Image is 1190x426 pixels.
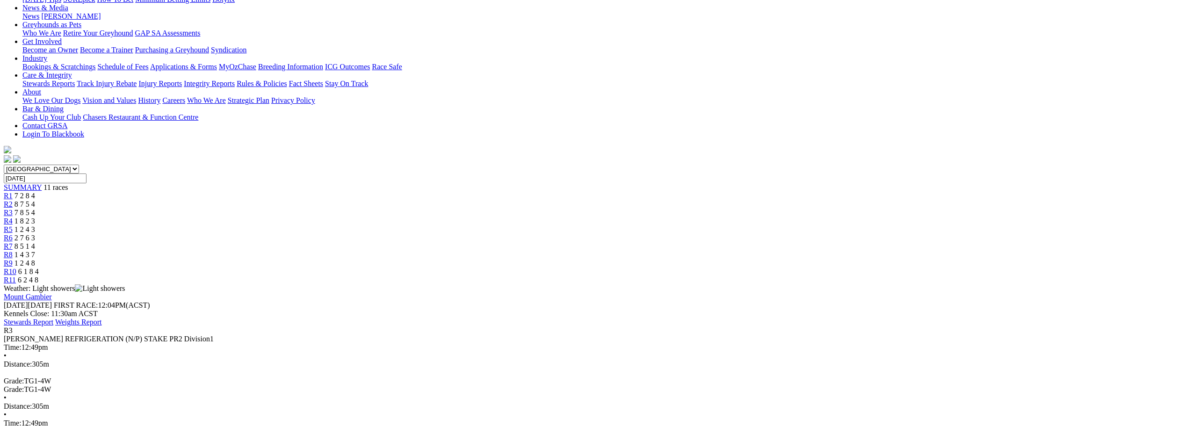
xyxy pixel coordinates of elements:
[22,130,84,138] a: Login To Blackbook
[22,63,95,71] a: Bookings & Scratchings
[372,63,402,71] a: Race Safe
[22,29,1186,37] div: Greyhounds as Pets
[237,79,287,87] a: Rules & Policies
[187,96,226,104] a: Who We Are
[82,96,136,104] a: Vision and Values
[80,46,133,54] a: Become a Trainer
[4,411,7,419] span: •
[4,155,11,163] img: facebook.svg
[325,79,368,87] a: Stay On Track
[4,183,42,191] a: SUMMARY
[4,335,1186,343] div: [PERSON_NAME] REFRIGERATION (N/P) STAKE PR2 Division1
[4,385,24,393] span: Grade:
[14,242,35,250] span: 8 5 1 4
[22,21,81,29] a: Greyhounds as Pets
[54,301,98,309] span: FIRST RACE:
[4,209,13,217] a: R3
[4,360,32,368] span: Distance:
[14,192,35,200] span: 7 2 8 4
[184,79,235,87] a: Integrity Reports
[258,63,323,71] a: Breeding Information
[41,12,101,20] a: [PERSON_NAME]
[22,63,1186,71] div: Industry
[4,394,7,402] span: •
[4,259,13,267] a: R9
[43,183,68,191] span: 11 races
[4,284,125,292] span: Weather: Light showers
[4,343,22,351] span: Time:
[22,122,67,130] a: Contact GRSA
[4,146,11,153] img: logo-grsa-white.png
[135,46,209,54] a: Purchasing a Greyhound
[4,343,1186,352] div: 12:49pm
[211,46,246,54] a: Syndication
[4,301,52,309] span: [DATE]
[4,234,13,242] span: R6
[14,217,35,225] span: 1 8 2 3
[22,4,68,12] a: News & Media
[271,96,315,104] a: Privacy Policy
[135,29,201,37] a: GAP SA Assessments
[22,71,72,79] a: Care & Integrity
[4,192,13,200] a: R1
[4,267,16,275] a: R10
[14,251,35,259] span: 1 4 3 7
[22,88,41,96] a: About
[4,242,13,250] span: R7
[4,402,32,410] span: Distance:
[13,155,21,163] img: twitter.svg
[4,225,13,233] a: R5
[4,310,1186,318] div: Kennels Close: 11:30am ACST
[228,96,269,104] a: Strategic Plan
[18,276,38,284] span: 6 2 4 8
[18,267,39,275] span: 6 1 8 4
[63,29,133,37] a: Retire Your Greyhound
[138,79,182,87] a: Injury Reports
[14,234,35,242] span: 2 7 6 3
[4,385,1186,394] div: TG1-4W
[14,200,35,208] span: 8 7 5 4
[22,29,61,37] a: Who We Are
[289,79,323,87] a: Fact Sheets
[4,293,52,301] a: Mount Gambier
[22,113,81,121] a: Cash Up Your Club
[4,377,24,385] span: Grade:
[4,217,13,225] a: R4
[22,105,64,113] a: Bar & Dining
[4,301,28,309] span: [DATE]
[22,96,80,104] a: We Love Our Dogs
[22,79,1186,88] div: Care & Integrity
[138,96,160,104] a: History
[22,79,75,87] a: Stewards Reports
[54,301,150,309] span: 12:04PM(ACST)
[4,326,13,334] span: R3
[14,225,35,233] span: 1 2 4 3
[97,63,148,71] a: Schedule of Fees
[22,113,1186,122] div: Bar & Dining
[4,173,87,183] input: Select date
[22,96,1186,105] div: About
[162,96,185,104] a: Careers
[22,46,78,54] a: Become an Owner
[4,276,16,284] a: R11
[4,251,13,259] a: R8
[150,63,217,71] a: Applications & Forms
[22,37,62,45] a: Get Involved
[14,259,35,267] span: 1 2 4 8
[55,318,102,326] a: Weights Report
[4,200,13,208] a: R2
[22,12,39,20] a: News
[4,318,53,326] a: Stewards Report
[4,377,1186,385] div: TG1-4W
[22,12,1186,21] div: News & Media
[22,46,1186,54] div: Get Involved
[77,79,137,87] a: Track Injury Rebate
